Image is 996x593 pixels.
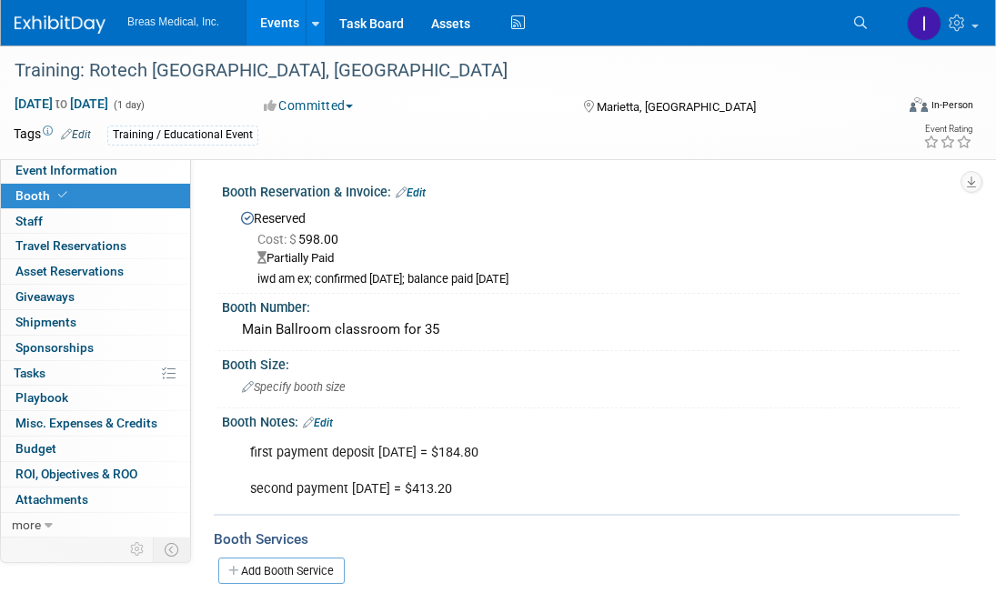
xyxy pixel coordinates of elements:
a: Tasks [1,361,190,386]
i: Booth reservation complete [58,190,67,200]
div: Main Ballroom classroom for 35 [236,316,946,344]
span: Attachments [15,492,88,507]
div: Reserved [236,205,946,287]
span: to [53,96,70,111]
a: Event Information [1,158,190,183]
span: Marietta, [GEOGRAPHIC_DATA] [597,100,756,114]
a: ROI, Objectives & ROO [1,462,190,487]
td: Personalize Event Tab Strip [122,538,154,561]
span: Misc. Expenses & Credits [15,416,157,430]
a: Edit [396,186,426,199]
span: 598.00 [257,232,346,246]
span: [DATE] [DATE] [14,95,109,112]
span: Playbook [15,390,68,405]
div: Booth Notes: [222,408,960,432]
div: In-Person [931,98,973,112]
a: Edit [303,417,333,429]
span: Breas Medical, Inc. [127,15,219,28]
div: iwd am ex; confirmed [DATE]; balance paid [DATE] [257,272,946,287]
span: Asset Reservations [15,264,124,278]
img: ExhibitDay [15,15,106,34]
div: Event Format [825,95,973,122]
div: Booth Number: [222,294,960,317]
a: Staff [1,209,190,234]
span: Booth [15,188,71,203]
div: Training: Rotech [GEOGRAPHIC_DATA], [GEOGRAPHIC_DATA] [8,55,879,87]
span: Giveaways [15,289,75,304]
div: Booth Reservation & Invoice: [222,178,960,202]
span: Tasks [14,366,45,380]
td: Toggle Event Tabs [154,538,191,561]
span: Event Information [15,163,117,177]
a: Shipments [1,310,190,335]
span: Shipments [15,315,76,329]
span: Travel Reservations [15,238,126,253]
a: Edit [61,128,91,141]
span: ROI, Objectives & ROO [15,467,137,481]
span: Budget [15,441,56,456]
span: Cost: $ [257,232,298,246]
a: Asset Reservations [1,259,190,284]
a: Sponsorships [1,336,190,360]
a: Playbook [1,386,190,410]
a: Attachments [1,487,190,512]
img: Format-Inperson.png [910,97,928,112]
a: Misc. Expenses & Credits [1,411,190,436]
span: Specify booth size [242,380,346,394]
a: Budget [1,437,190,461]
td: Tags [14,125,91,146]
div: Booth Size: [222,351,960,374]
a: Travel Reservations [1,234,190,258]
div: Partially Paid [257,250,946,267]
div: Training / Educational Event [107,126,258,145]
img: Inga Dolezar [907,6,941,41]
a: Booth [1,184,190,208]
span: (1 day) [112,99,145,111]
span: more [12,518,41,532]
a: Giveaways [1,285,190,309]
div: first payment deposit [DATE] = $184.80 second payment [DATE] = $413.20 [237,435,809,508]
div: Booth Services [214,529,960,549]
span: Sponsorships [15,340,94,355]
a: more [1,513,190,538]
a: Add Booth Service [218,558,345,584]
div: Event Rating [923,125,972,134]
span: Staff [15,214,43,228]
button: Committed [257,96,360,115]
